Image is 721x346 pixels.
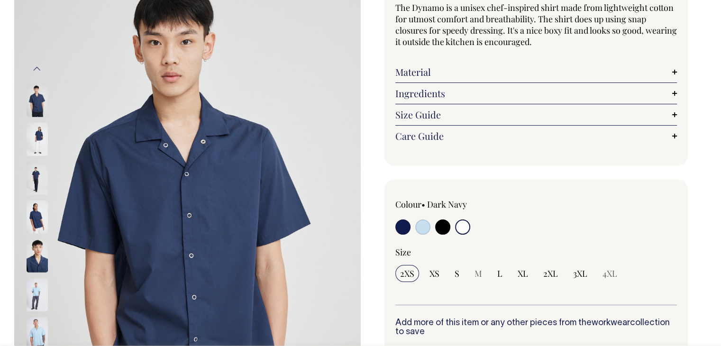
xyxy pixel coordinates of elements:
[395,199,508,210] div: Colour
[27,200,48,233] img: dark-navy
[27,83,48,117] img: dark-navy
[395,130,677,142] a: Care Guide
[395,109,677,120] a: Size Guide
[421,199,425,210] span: •
[395,319,677,337] h6: Add more of this item or any other pieces from the collection to save
[450,265,464,282] input: S
[395,265,419,282] input: 2XS
[455,268,459,279] span: S
[470,265,487,282] input: M
[27,161,48,194] img: dark-navy
[475,268,482,279] span: M
[425,265,444,282] input: XS
[573,268,587,279] span: 3XL
[497,268,502,279] span: L
[27,239,48,272] img: dark-navy
[538,265,563,282] input: 2XL
[395,88,677,99] a: Ingredients
[518,268,528,279] span: XL
[598,265,622,282] input: 4XL
[568,265,592,282] input: 3XL
[429,268,439,279] span: XS
[395,66,677,78] a: Material
[592,319,630,327] a: workwear
[27,278,48,311] img: true-blue
[27,122,48,155] img: dark-navy
[400,268,414,279] span: 2XS
[30,58,44,80] button: Previous
[395,2,677,47] span: The Dynamo is a unisex chef-inspired shirt made from lightweight cotton for utmost comfort and br...
[543,268,558,279] span: 2XL
[493,265,507,282] input: L
[602,268,617,279] span: 4XL
[395,246,677,258] div: Size
[427,199,467,210] label: Dark Navy
[513,265,533,282] input: XL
